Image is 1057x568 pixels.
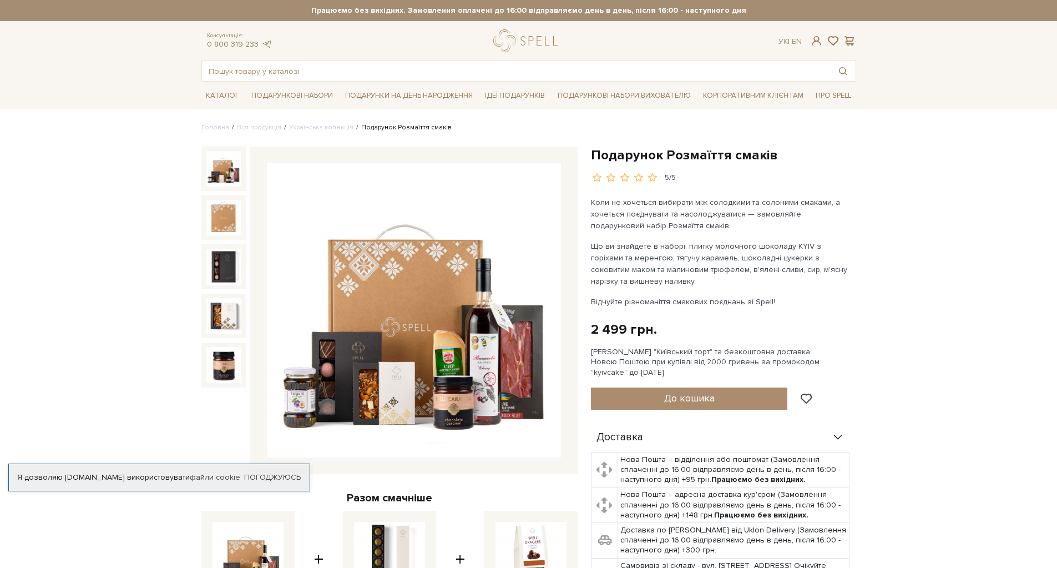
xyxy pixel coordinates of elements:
button: Пошук товару у каталозі [830,61,856,81]
a: Ідеї подарунків [481,87,549,104]
h1: Подарунок Розмаїття смаків [591,147,856,164]
button: До кошика [591,388,788,410]
img: Подарунок Розмаїття смаків [206,249,241,284]
p: Коли не хочеться вибирати між солодкими та солоними смаками, а хочеться поєднувати та насолоджува... [591,197,851,232]
strong: Працюємо без вихідних. Замовлення оплачені до 16:00 відправляємо день в день, після 16:00 - насту... [201,6,856,16]
a: 0 800 319 233 [207,39,259,49]
b: Працюємо без вихідних. [711,475,806,484]
td: Нова Пошта – адресна доставка кур'єром (Замовлення сплаченні до 16:00 відправляємо день в день, п... [618,487,849,523]
td: Доставка по [PERSON_NAME] від Uklon Delivery (Замовлення сплаченні до 16:00 відправляємо день в д... [618,523,849,559]
img: Подарунок Розмаїття смаків [267,163,561,458]
span: | [788,37,790,46]
a: Каталог [201,87,244,104]
div: Ук [778,37,802,47]
div: 5/5 [665,173,676,183]
a: Погоджуюсь [244,473,301,482]
span: Доставка [596,433,643,443]
div: Разом смачніше [201,491,578,505]
b: Працюємо без вихідних. [714,510,808,520]
img: Подарунок Розмаїття смаків [206,151,241,187]
input: Пошук товару у каталозі [202,61,830,81]
li: Подарунок Розмаїття смаків [353,123,452,133]
a: Подарунки на День народження [341,87,477,104]
a: Подарункові набори вихователю [553,86,695,105]
a: файли cookie [190,473,240,482]
a: Українська колекція [289,123,353,132]
div: [PERSON_NAME] "Київський торт" та безкоштовна доставка Новою Поштою при купівлі від 2000 гривень ... [591,347,856,378]
div: Я дозволяю [DOMAIN_NAME] використовувати [9,473,310,482]
span: До кошика [664,392,715,404]
a: Про Spell [811,87,856,104]
a: Головна [201,123,229,132]
a: En [792,37,802,46]
div: 2 499 грн. [591,321,657,338]
img: Подарунок Розмаїття смаків [206,298,241,334]
a: telegram [261,39,272,49]
a: Подарункові набори [247,87,337,104]
td: Нова Пошта – відділення або поштомат (Замовлення сплаченні до 16:00 відправляємо день в день, піс... [618,452,849,487]
img: Подарунок Розмаїття смаків [206,200,241,235]
p: Відчуйте різноманіття смакових поєднань зі Spell! [591,296,851,308]
a: Вся продукція [237,123,281,132]
a: logo [493,29,563,52]
span: Консультація: [207,32,272,39]
p: Що ви знайдете в наборі: плитку молочного шоколаду KYIV з горіхами та меренгою, тягучу карамель, ... [591,240,851,287]
img: Подарунок Розмаїття смаків [206,347,241,383]
a: Корпоративним клієнтам [699,86,808,105]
